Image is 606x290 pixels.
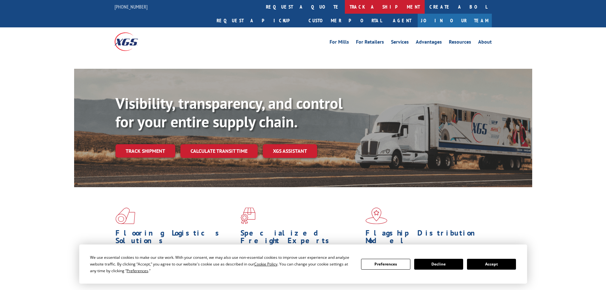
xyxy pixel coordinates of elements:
[254,261,277,267] span: Cookie Policy
[366,208,387,224] img: xgs-icon-flagship-distribution-model-red
[416,39,442,46] a: Advantages
[366,229,486,248] h1: Flagship Distribution Model
[127,268,148,273] span: Preferences
[180,144,258,158] a: Calculate transit time
[467,259,516,270] button: Accept
[478,39,492,46] a: About
[115,144,175,158] a: Track shipment
[449,39,471,46] a: Resources
[418,14,492,27] a: Join Our Team
[387,14,418,27] a: Agent
[212,14,304,27] a: Request a pickup
[240,229,361,248] h1: Specialized Freight Experts
[115,229,236,248] h1: Flooring Logistics Solutions
[115,4,148,10] a: [PHONE_NUMBER]
[414,259,463,270] button: Decline
[240,208,255,224] img: xgs-icon-focused-on-flooring-red
[115,93,343,131] b: Visibility, transparency, and control for your entire supply chain.
[330,39,349,46] a: For Mills
[304,14,387,27] a: Customer Portal
[263,144,317,158] a: XGS ASSISTANT
[115,208,135,224] img: xgs-icon-total-supply-chain-intelligence-red
[90,254,353,274] div: We use essential cookies to make our site work. With your consent, we may also use non-essential ...
[391,39,409,46] a: Services
[79,244,527,284] div: Cookie Consent Prompt
[361,259,410,270] button: Preferences
[356,39,384,46] a: For Retailers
